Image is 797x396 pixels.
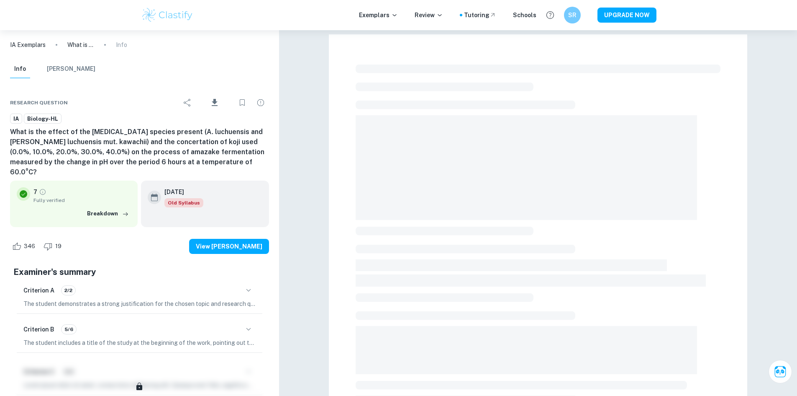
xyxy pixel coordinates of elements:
[13,266,266,278] h5: Examiner's summary
[10,115,22,123] span: IA
[464,10,496,20] a: Tutoring
[234,94,251,111] div: Bookmark
[164,198,203,207] span: Old Syllabus
[513,10,536,20] a: Schools
[24,115,61,123] span: Biology-HL
[141,7,194,23] img: Clastify logo
[10,240,40,253] div: Like
[23,286,54,295] h6: Criterion A
[10,114,22,124] a: IA
[164,198,203,207] div: Starting from the May 2025 session, the Biology IA requirements have changed. It's OK to refer to...
[415,10,443,20] p: Review
[543,8,557,22] button: Help and Feedback
[10,127,269,177] h6: What is the effect of the [MEDICAL_DATA] species present (A. luchuensis and [PERSON_NAME] luchuen...
[597,8,656,23] button: UPGRADE NOW
[769,360,792,383] button: Ask Clai
[10,60,30,78] button: Info
[116,40,127,49] p: Info
[197,92,232,114] div: Download
[10,99,68,106] span: Research question
[179,94,196,111] div: Share
[62,326,76,333] span: 5/6
[24,114,62,124] a: Biology-HL
[23,325,54,334] h6: Criterion B
[39,188,46,196] a: Grade fully verified
[252,94,269,111] div: Report issue
[41,240,66,253] div: Dislike
[19,242,40,251] span: 346
[33,197,131,204] span: Fully verified
[85,207,131,220] button: Breakdown
[567,10,577,20] h6: SR
[564,7,581,23] button: SR
[10,40,46,49] a: IA Exemplars
[189,239,269,254] button: View [PERSON_NAME]
[33,187,37,197] p: 7
[23,299,256,308] p: The student demonstrates a strong justification for the chosen topic and research question by tho...
[67,40,94,49] p: What is the effect of the [MEDICAL_DATA] species present (A. luchuensis and [PERSON_NAME] luchuen...
[164,187,197,197] h6: [DATE]
[359,10,398,20] p: Exemplars
[62,287,75,294] span: 2/2
[47,60,95,78] button: [PERSON_NAME]
[23,338,256,347] p: The student includes a title of the study at the beginning of the work, pointing out the main foc...
[51,242,66,251] span: 19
